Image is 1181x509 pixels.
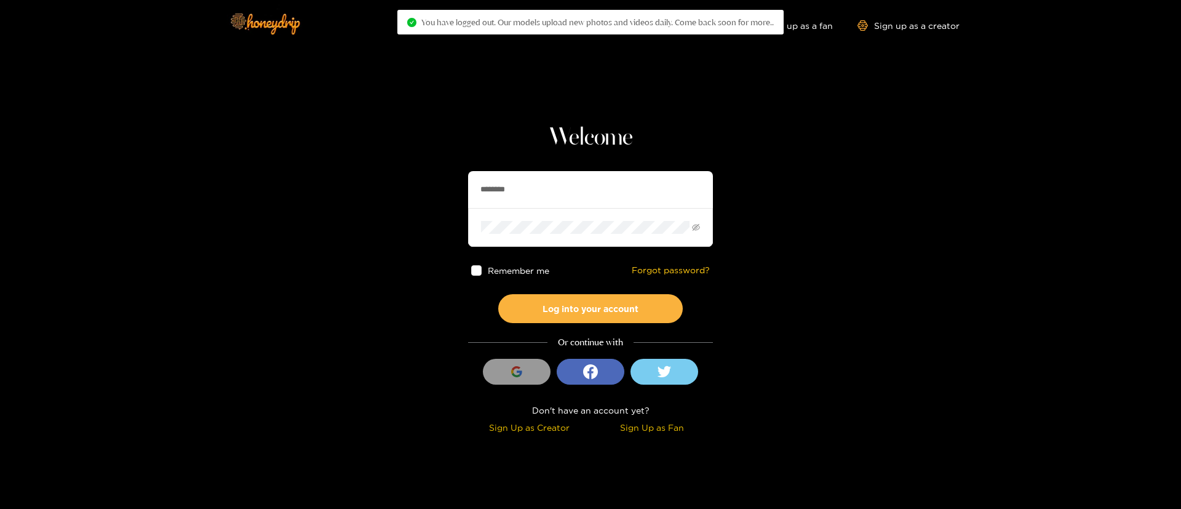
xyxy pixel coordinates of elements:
a: Forgot password? [632,265,710,276]
a: Sign up as a creator [857,20,960,31]
div: Sign Up as Creator [471,420,587,435]
span: You have logged out. Our models upload new photos and videos daily. Come back soon for more.. [421,17,774,27]
h1: Welcome [468,123,713,153]
span: eye-invisible [692,223,700,231]
span: check-circle [407,18,416,27]
span: Remember me [488,266,549,275]
div: Or continue with [468,335,713,350]
a: Sign up as a fan [749,20,833,31]
div: Sign Up as Fan [594,420,710,435]
div: Don't have an account yet? [468,403,713,417]
button: Log into your account [498,294,683,323]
